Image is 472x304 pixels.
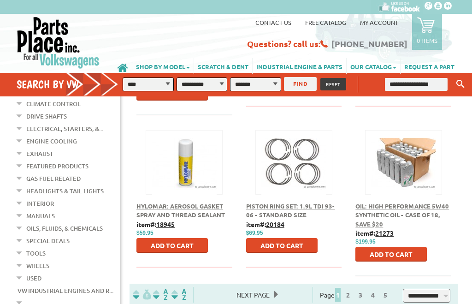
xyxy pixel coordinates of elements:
[401,58,458,74] a: REQUEST A PART
[313,287,398,303] div: Page
[412,14,442,50] a: 0 items
[26,235,70,247] a: Special Deals
[26,160,88,172] a: Featured Products
[356,291,365,299] a: 3
[381,291,389,299] a: 5
[26,185,104,197] a: Headlights & Tail Lights
[132,58,194,74] a: SHOP BY MODEL
[26,148,53,160] a: Exhaust
[246,220,284,228] b: item#:
[370,250,413,258] span: Add to Cart
[375,229,394,237] u: 21273
[246,238,318,253] button: Add to Cart
[26,247,46,259] a: Tools
[335,288,341,302] span: 1
[26,260,49,272] a: Wheels
[136,202,225,219] a: Hylomar: Aerosol Gasket Spray and Thread Sealant
[260,241,303,250] span: Add to Cart
[355,247,427,262] button: Add to Cart
[232,288,274,302] span: Next Page
[17,77,124,91] h4: Search by VW
[26,173,81,185] a: Gas Fuel Related
[355,202,449,228] a: Oil: High Performance 5w40 Synthetic Oil - Case of 18, Save $20
[253,58,346,74] a: INDUSTRIAL ENGINE & PARTS
[347,58,400,74] a: OUR CATALOG
[360,18,398,26] a: My Account
[18,285,113,297] a: VW Industrial Engines and R...
[26,210,55,222] a: Manuals
[26,222,103,234] a: Oils, Fluids, & Chemicals
[156,220,175,228] u: 18945
[26,110,67,122] a: Drive Shafts
[26,98,81,110] a: Climate Control
[320,78,346,90] button: RESET
[355,229,394,237] b: item#:
[326,81,341,88] span: RESET
[136,220,175,228] b: item#:
[26,123,103,135] a: Electrical, Starters, &...
[26,272,41,284] a: Used
[136,238,208,253] button: Add to Cart
[136,230,153,236] span: $59.95
[232,291,274,299] a: Next Page
[266,220,284,228] u: 20184
[170,289,188,300] img: Sort by Sales Rank
[344,291,352,299] a: 2
[454,77,467,92] button: Keyword Search
[246,202,335,219] a: Piston Ring Set: 1.9L TDI 93-06 - Standard Size
[26,135,77,147] a: Engine Cooling
[369,291,377,299] a: 4
[26,197,54,209] a: Interior
[133,289,151,300] img: filterpricelow.svg
[151,289,170,300] img: Sort by Headline
[417,36,437,44] p: 0 items
[16,16,100,69] img: Parts Place Inc!
[305,18,346,26] a: Free Catalog
[194,58,252,74] a: SCRATCH & DENT
[151,241,194,250] span: Add to Cart
[246,230,263,236] span: $69.95
[355,238,375,245] span: $199.95
[284,77,317,91] button: FIND
[255,18,291,26] a: Contact us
